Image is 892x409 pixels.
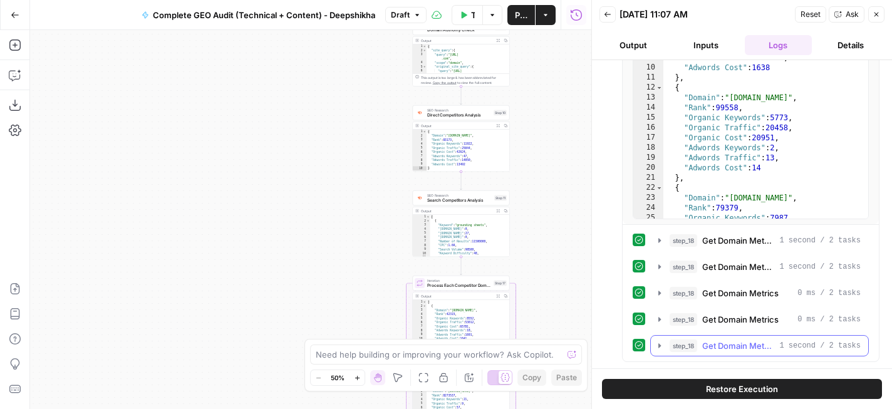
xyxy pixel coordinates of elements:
[670,339,697,352] span: step_18
[494,110,507,116] div: Step 10
[633,173,663,183] div: 21
[702,287,779,299] span: Get Domain Metrics
[385,7,427,23] button: Draft
[702,339,774,352] span: Get Domain Metrics
[651,257,868,277] button: 1 second / 2 tasks
[801,9,821,20] span: Reset
[633,123,663,133] div: 16
[602,379,882,399] button: Restore Execution
[413,20,510,86] div: Domain Authority CheckStep 2Output{ "site_query":{ "query":"[URL] .com", "scope":"domain", "origi...
[413,304,427,309] div: 2
[670,234,697,247] span: step_18
[633,83,663,93] div: 12
[494,195,507,201] div: Step 11
[413,154,427,158] div: 7
[427,215,430,219] span: Toggle code folding, rows 1 through 1102
[670,261,697,273] span: step_18
[421,38,492,43] div: Output
[413,219,430,224] div: 2
[551,370,582,386] button: Paste
[779,235,861,246] span: 1 second / 2 tasks
[423,44,427,49] span: Toggle code folding, rows 1 through 44
[633,93,663,103] div: 13
[633,193,663,203] div: 23
[423,300,427,304] span: Toggle code folding, rows 1 through 52
[633,203,663,213] div: 24
[427,193,492,198] span: SEO Research
[817,35,884,55] button: Details
[421,75,507,85] div: This output is too large & has been abbreviated for review. to view the full content.
[423,49,427,53] span: Toggle code folding, rows 2 through 10
[427,219,430,224] span: Toggle code folding, rows 2 through 12
[633,113,663,123] div: 15
[413,223,430,227] div: 3
[413,227,430,232] div: 4
[134,5,383,25] button: Complete GEO Audit (Technical + Content) - Deepshikha
[413,256,430,260] div: 11
[633,163,663,173] div: 20
[702,234,774,247] span: Get Domain Metrics
[702,313,779,326] span: Get Domain Metrics
[633,143,663,153] div: 18
[460,172,462,190] g: Edge from step_10 to step_11
[846,9,859,20] span: Ask
[460,257,462,275] g: Edge from step_11 to step_17
[413,138,427,142] div: 3
[413,215,430,219] div: 1
[427,108,491,113] span: SEO Research
[633,183,663,193] div: 22
[670,287,697,299] span: step_18
[413,167,427,171] div: 10
[413,333,427,337] div: 9
[417,110,423,116] img: 4e4w6xi9sjogcjglmt5eorgxwtyu
[423,65,427,70] span: Toggle code folding, rows 5 through 8
[779,261,861,272] span: 1 second / 2 tasks
[413,321,427,325] div: 6
[413,190,510,257] div: SEO ResearchSearch Competitors AnalysisStep 11Output[ { "Keyword":"grounding sheets", "[DOMAIN_NA...
[423,130,427,134] span: Toggle code folding, rows 1 through 10
[413,146,427,150] div: 5
[413,150,427,155] div: 6
[413,398,427,402] div: 4
[413,401,427,406] div: 5
[633,73,663,83] div: 11
[427,197,492,204] span: Search Competitors Analysis
[331,373,345,383] span: 50%
[421,209,492,214] div: Output
[706,383,778,395] span: Restore Execution
[413,61,427,65] div: 4
[779,340,861,351] span: 1 second / 2 tasks
[413,276,510,342] div: IterationProcess Each Competitor DomainStep 17Output[ { "Domain":"[DOMAIN_NAME]", "Rank":42315, "...
[427,112,491,118] span: Direct Competitors Analysis
[427,282,491,289] span: Process Each Competitor Domain
[633,153,663,163] div: 19
[515,9,527,21] span: Publish
[413,300,427,304] div: 1
[413,244,430,248] div: 8
[556,372,577,383] span: Paste
[413,158,427,163] div: 8
[413,247,430,252] div: 9
[391,9,410,21] span: Draft
[633,63,663,73] div: 10
[599,35,667,55] button: Output
[413,69,427,77] div: 6
[651,230,868,251] button: 1 second / 2 tasks
[413,53,427,61] div: 3
[413,44,427,49] div: 1
[413,316,427,321] div: 5
[413,142,427,147] div: 4
[413,252,430,256] div: 10
[633,103,663,113] div: 14
[413,324,427,329] div: 7
[433,81,457,85] span: Copy the output
[656,83,663,93] span: Toggle code folding, rows 12 through 21
[795,6,826,23] button: Reset
[633,133,663,143] div: 17
[413,130,427,134] div: 1
[413,329,427,333] div: 8
[471,9,475,21] span: Test Workflow
[517,370,546,386] button: Copy
[460,86,462,105] g: Edge from step_2 to step_10
[633,213,663,223] div: 25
